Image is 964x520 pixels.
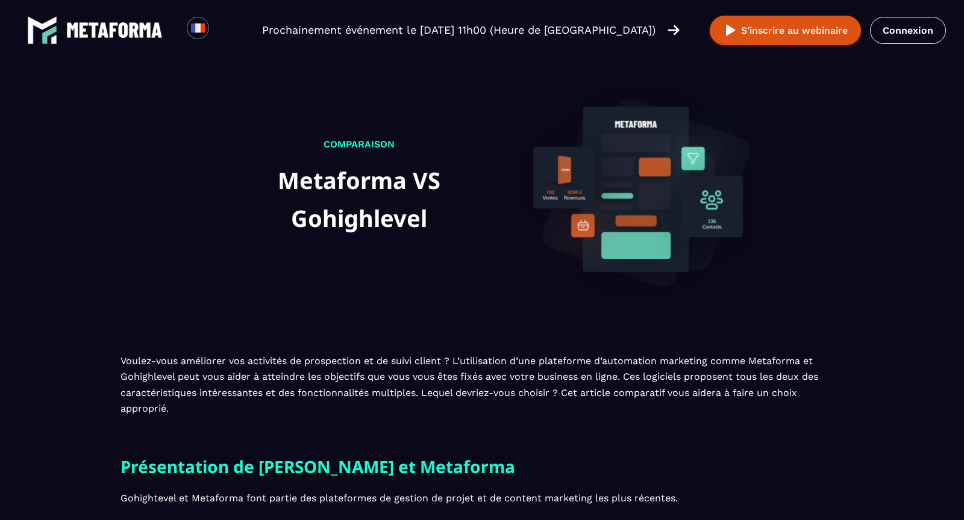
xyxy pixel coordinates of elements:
[211,137,507,152] p: Comparaison
[120,353,843,417] p: Voulez-vous améliorer vos activités de prospection et de suivi client ? L’utilisation d’une plate...
[27,15,57,45] img: logo
[519,72,753,306] img: evaluation-background
[209,17,239,43] div: Search for option
[120,491,843,506] p: Gohightevel et Metaforma font partie des plateformes de gestion de projet et de content marketing...
[870,17,946,44] a: Connexion
[120,453,843,480] h2: Présentation de [PERSON_NAME] et Metaforma
[211,161,507,237] h1: Metaforma VS Gohighlevel
[219,23,228,37] input: Search for option
[710,16,861,45] button: S’inscrire au webinaire
[668,23,680,37] img: arrow-right
[190,20,205,36] img: fr
[723,23,738,38] img: play
[262,22,656,39] p: Prochainement événement le [DATE] 11h00 (Heure de [GEOGRAPHIC_DATA])
[66,22,163,38] img: logo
